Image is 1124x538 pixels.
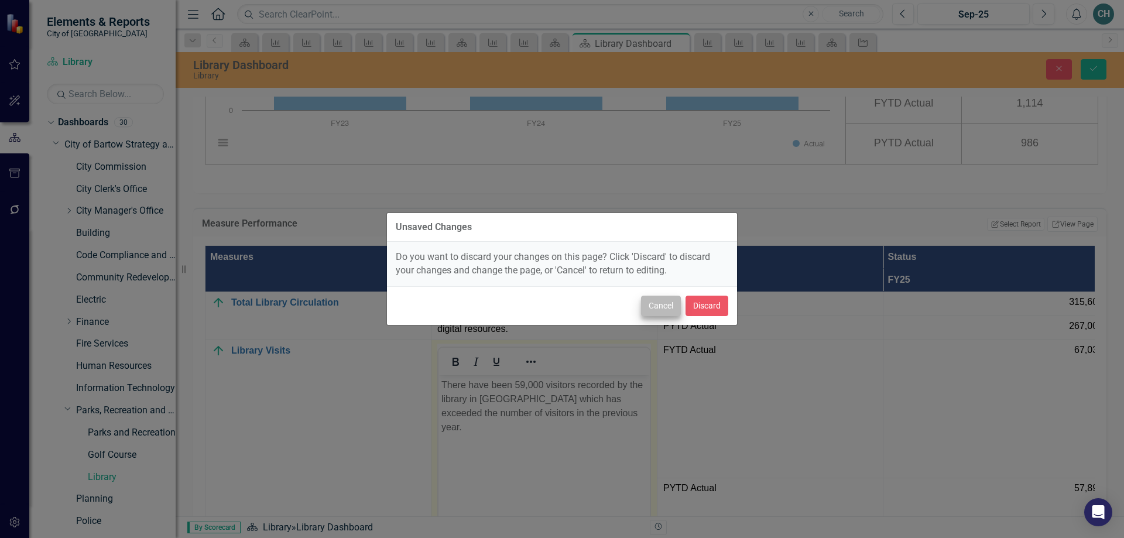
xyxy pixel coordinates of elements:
div: Do you want to discard your changes on this page? Click 'Discard' to discard your changes and cha... [387,242,737,286]
button: Cancel [641,296,681,316]
p: There have been 59,000 visitors recorded by the library in [GEOGRAPHIC_DATA] which has exceeded t... [3,3,208,59]
div: Unsaved Changes [396,222,472,232]
div: Open Intercom Messenger [1084,498,1112,526]
button: Discard [686,296,728,316]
